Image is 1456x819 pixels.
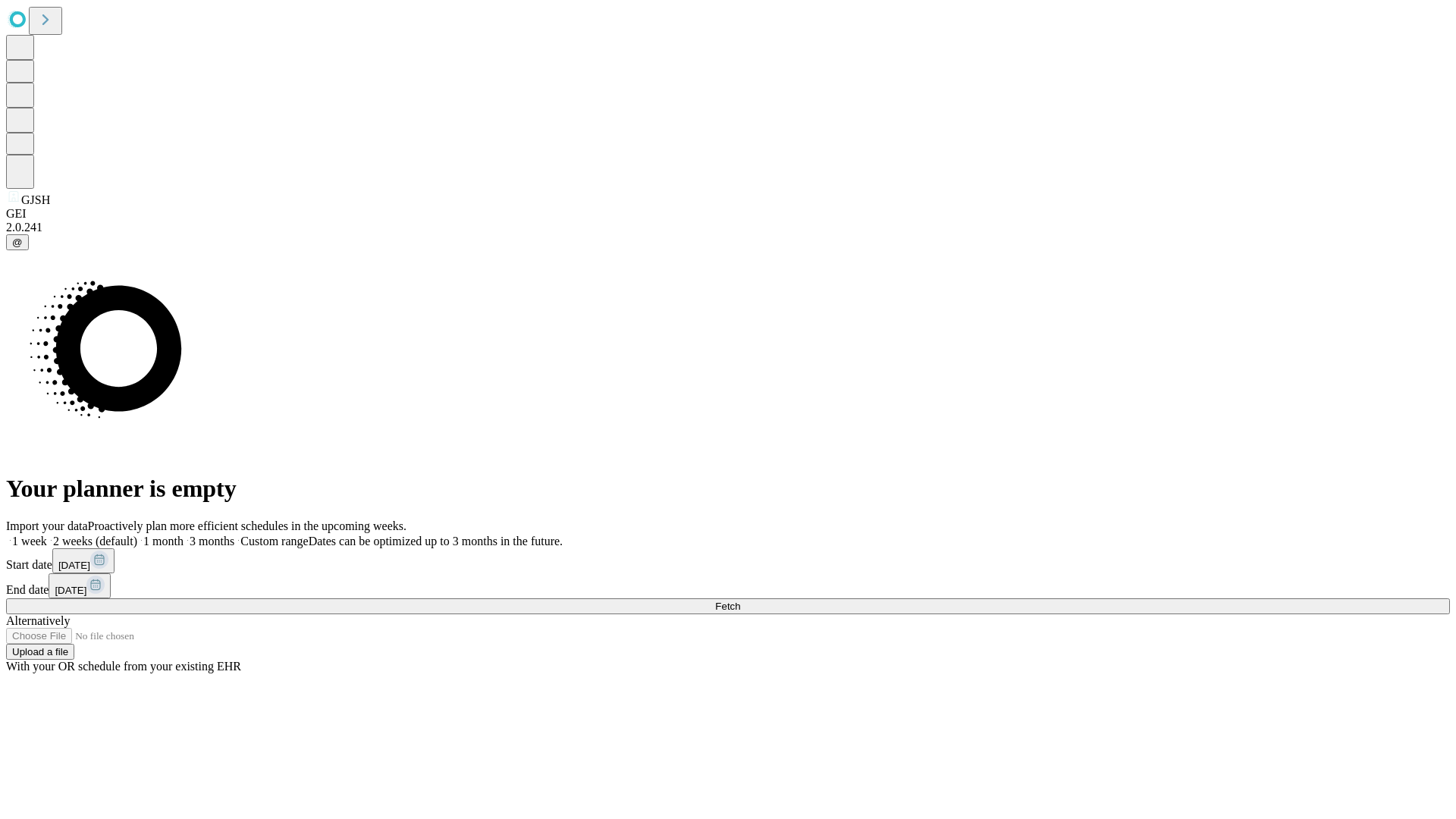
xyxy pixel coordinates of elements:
span: GJSH [21,193,50,206]
button: Upload a file [6,644,74,660]
span: @ [12,237,23,248]
span: Proactively plan more efficient schedules in the upcoming weeks. [88,519,406,532]
div: GEI [6,207,1450,221]
span: [DATE] [55,585,86,596]
button: @ [6,234,29,250]
span: Alternatively [6,614,70,627]
div: Start date [6,548,1450,573]
span: Dates can be optimized up to 3 months in the future. [309,535,563,548]
span: Custom range [240,535,308,548]
span: 3 months [190,535,234,548]
div: 2.0.241 [6,221,1450,234]
span: 2 weeks (default) [53,535,137,548]
span: 1 week [12,535,47,548]
button: [DATE] [49,573,111,598]
span: 1 month [143,535,184,548]
button: [DATE] [52,548,115,573]
span: Import your data [6,519,88,532]
span: With your OR schedule from your existing EHR [6,660,241,673]
div: End date [6,573,1450,598]
button: Fetch [6,598,1450,614]
h1: Your planner is empty [6,475,1450,503]
span: Fetch [715,601,740,612]
span: [DATE] [58,560,90,571]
